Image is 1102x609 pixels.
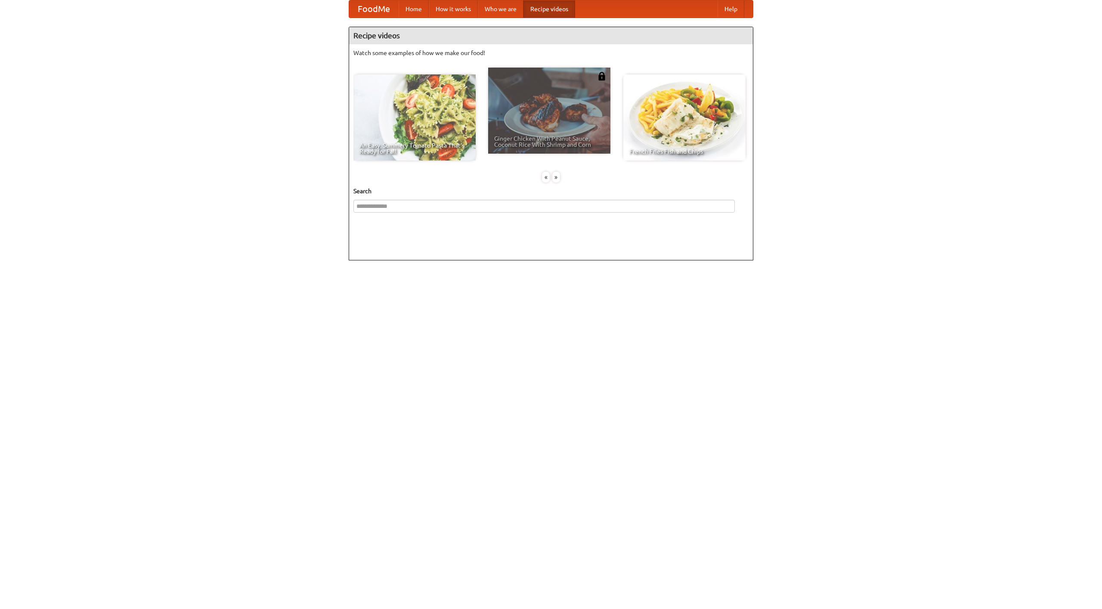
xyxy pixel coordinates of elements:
[359,142,470,155] span: An Easy, Summery Tomato Pasta That's Ready for Fall
[429,0,478,18] a: How it works
[623,74,746,161] a: French Fries Fish and Chips
[718,0,744,18] a: Help
[349,27,753,44] h4: Recipe videos
[399,0,429,18] a: Home
[349,0,399,18] a: FoodMe
[353,187,749,195] h5: Search
[523,0,575,18] a: Recipe videos
[542,172,550,182] div: «
[552,172,560,182] div: »
[629,148,740,155] span: French Fries Fish and Chips
[478,0,523,18] a: Who we are
[597,72,606,80] img: 483408.png
[353,49,749,57] p: Watch some examples of how we make our food!
[353,74,476,161] a: An Easy, Summery Tomato Pasta That's Ready for Fall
